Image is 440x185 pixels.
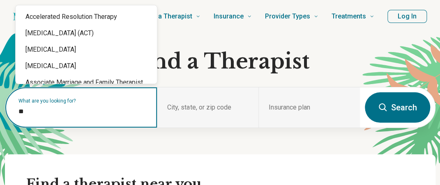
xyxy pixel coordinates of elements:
[387,10,427,23] button: Log In
[332,11,366,22] span: Treatments
[16,25,157,41] div: [MEDICAL_DATA] (ACT)
[16,41,157,58] div: [MEDICAL_DATA]
[13,8,71,25] a: Home page
[265,11,310,22] span: Provider Types
[18,98,147,103] label: What are you looking for?
[214,11,244,22] span: Insurance
[144,11,192,22] span: Find a Therapist
[16,74,157,91] div: Associate Marriage and Family Therapist
[16,58,157,74] div: [MEDICAL_DATA]
[16,5,157,148] div: Suggestions
[16,9,157,25] div: Accelerated Resolution Therapy
[365,92,430,123] button: Search
[5,49,435,74] h1: Find a Therapist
